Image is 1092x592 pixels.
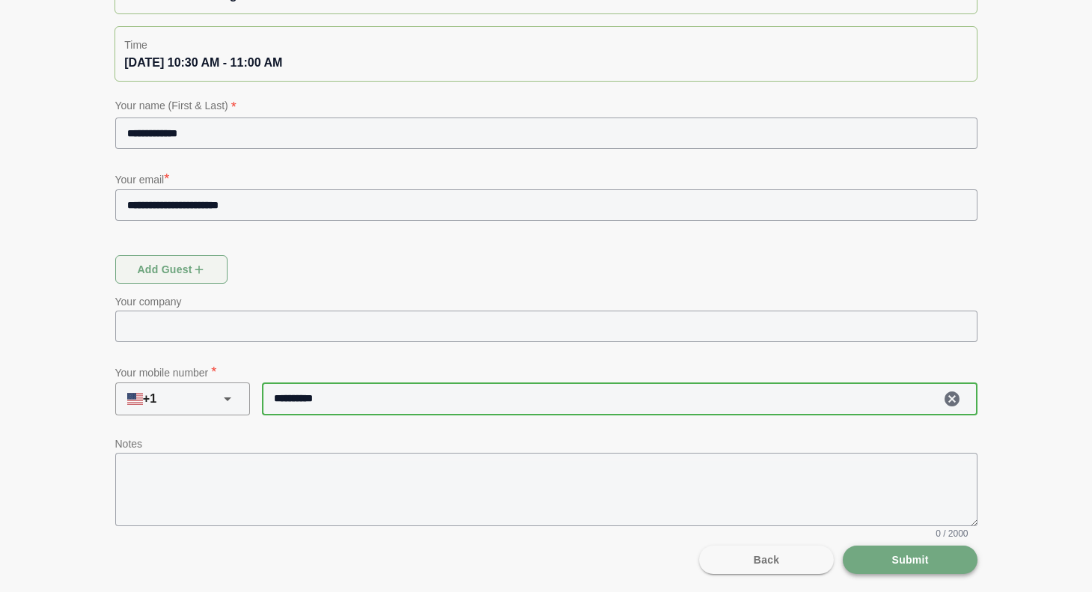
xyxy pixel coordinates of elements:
button: Add guest [115,255,228,284]
button: Back [699,546,834,574]
button: Submit [843,546,977,574]
p: Your mobile number [115,361,977,382]
span: Add guest [136,255,206,284]
p: Time [124,36,967,54]
p: Your email [115,168,977,189]
p: Notes [115,435,977,453]
p: Your name (First & Last) [115,97,977,118]
span: Back [753,546,780,574]
div: [DATE] 10:30 AM - 11:00 AM [124,54,967,72]
span: Submit [891,546,928,574]
p: Your company [115,293,977,311]
i: Clear [943,390,961,408]
span: 0 / 2000 [936,528,968,540]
